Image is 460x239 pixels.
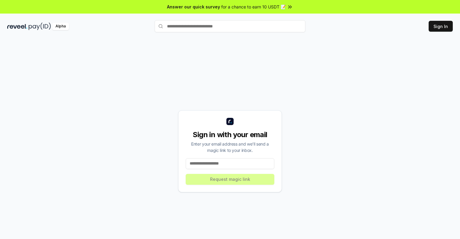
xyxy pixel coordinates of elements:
[221,4,286,10] span: for a chance to earn 10 USDT 📝
[52,23,69,30] div: Alpha
[226,118,234,125] img: logo_small
[429,21,453,32] button: Sign In
[186,130,274,140] div: Sign in with your email
[29,23,51,30] img: pay_id
[167,4,220,10] span: Answer our quick survey
[186,141,274,153] div: Enter your email address and we’ll send a magic link to your inbox.
[7,23,27,30] img: reveel_dark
